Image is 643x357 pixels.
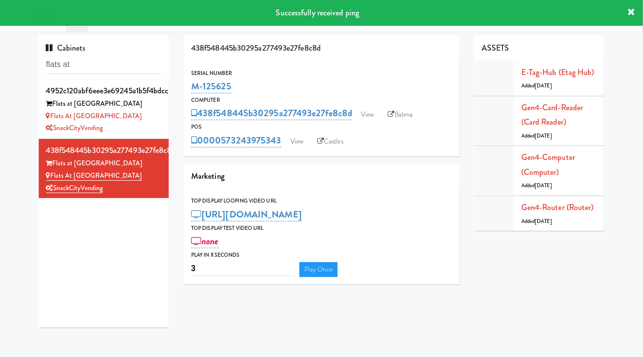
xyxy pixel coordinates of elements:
[46,111,142,121] a: Flats at [GEOGRAPHIC_DATA]
[535,182,552,189] span: [DATE]
[46,98,162,110] div: Flats at [GEOGRAPHIC_DATA]
[46,157,162,170] div: Flats at [GEOGRAPHIC_DATA]
[535,217,552,225] span: [DATE]
[46,83,162,98] div: 4952c120abf6eee3e69245a1b5f4bdcc
[286,134,308,149] a: View
[521,202,594,213] a: Gen4-router (Router)
[299,262,338,277] a: Play Once
[46,171,142,181] a: Flats at [GEOGRAPHIC_DATA]
[521,132,552,140] span: Added
[521,217,552,225] span: Added
[191,106,352,120] a: 438f548445b30295a277493e27fe8c8d
[46,143,162,158] div: 438f548445b30295a277493e27fe8c8d
[312,134,349,149] a: Castles
[521,102,583,128] a: Gen4-card-reader (Card Reader)
[276,7,359,18] span: Successfully received ping
[191,250,452,260] div: Play in X seconds
[521,182,552,189] span: Added
[521,67,594,78] a: E-tag-hub (Etag Hub)
[535,82,552,89] span: [DATE]
[482,42,509,54] span: ASSETS
[46,42,86,54] span: Cabinets
[383,107,418,122] a: Balena
[191,95,452,105] div: Computer
[46,56,162,74] input: Search cabinets
[191,79,231,93] a: M-125625
[191,196,452,206] div: Top Display Looping Video Url
[46,123,103,133] a: SnackCityVending
[521,151,575,178] a: Gen4-computer (Computer)
[191,69,452,78] div: Serial Number
[521,82,552,89] span: Added
[191,134,282,147] a: 0000573243975343
[191,208,302,221] a: [URL][DOMAIN_NAME]
[191,223,452,233] div: Top Display Test Video Url
[356,107,379,122] a: View
[39,139,169,198] li: 438f548445b30295a277493e27fe8c8dFlats at [GEOGRAPHIC_DATA] Flats at [GEOGRAPHIC_DATA]SnackCityVen...
[39,79,169,139] li: 4952c120abf6eee3e69245a1b5f4bdccFlats at [GEOGRAPHIC_DATA] Flats at [GEOGRAPHIC_DATA]SnackCityVen...
[46,183,103,193] a: SnackCityVending
[535,132,552,140] span: [DATE]
[191,234,218,248] a: none
[184,36,459,61] div: 438f548445b30295a277493e27fe8c8d
[191,170,224,182] span: Marketing
[191,122,452,132] div: POS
